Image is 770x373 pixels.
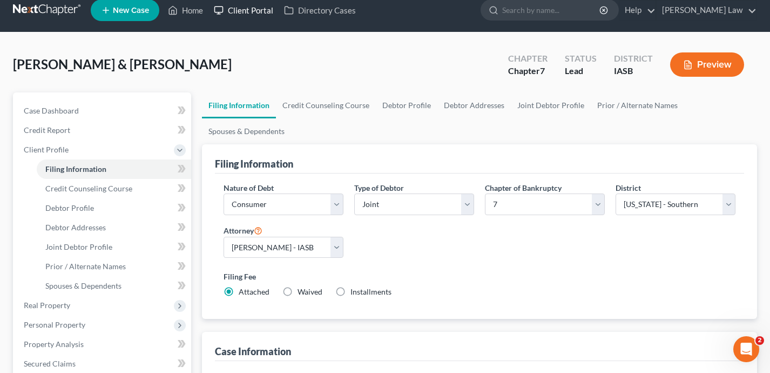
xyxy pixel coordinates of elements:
[619,1,656,20] a: Help
[202,118,291,144] a: Spouses & Dependents
[45,242,112,251] span: Joint Debtor Profile
[9,95,177,216] div: Hi [PERSON_NAME]! It looks like there is a special character in the debtor.txt file. I am going t...
[485,182,562,194] label: Chapter of Bankruptcy
[591,92,684,118] a: Prior / Alternate Names
[224,271,736,282] label: Filing Fee
[51,290,60,299] button: Upload attachment
[202,92,276,118] a: Filing Information
[188,4,209,25] button: Home
[298,287,322,296] span: Waived
[616,182,641,194] label: District
[540,65,545,76] span: 7
[279,1,361,20] a: Directory Cases
[37,159,191,179] a: Filing Information
[163,1,208,20] a: Home
[215,345,291,358] div: Case Information
[9,95,207,217] div: Lindsey says…
[9,64,26,81] img: Profile image for Operator
[45,223,106,232] span: Debtor Addresses
[508,52,548,65] div: Chapter
[15,335,191,354] a: Property Analysis
[45,184,132,193] span: Credit Counseling Course
[350,287,391,296] span: Installments
[437,92,511,118] a: Debtor Addresses
[276,92,376,118] a: Credit Counseling Course
[24,301,70,310] span: Real Property
[75,68,177,77] span: More in the Help Center
[670,52,744,77] button: Preview
[24,339,84,349] span: Property Analysis
[239,287,269,296] span: Attached
[45,281,121,290] span: Spouses & Dependents
[224,224,262,237] label: Attorney
[37,218,191,237] a: Debtor Addresses
[13,56,232,72] span: [PERSON_NAME] & [PERSON_NAME]
[24,125,70,135] span: Credit Report
[9,217,207,334] div: Lindsey says…
[755,336,764,345] span: 2
[224,182,274,194] label: Nature of Debt
[24,106,79,115] span: Case Dashboard
[376,92,437,118] a: Debtor Profile
[24,320,85,329] span: Personal Property
[37,198,191,218] a: Debtor Profile
[33,31,207,59] div: Amendments
[34,290,43,299] button: Gif picker
[15,121,191,140] a: Credit Report
[37,179,191,198] a: Credit Counseling Course
[17,224,168,288] div: It looks like this creditor entry looks funky. I noticed there are no spaces in the address entry...
[37,257,191,276] a: Prior / Alternate Names
[17,102,168,144] div: Hi [PERSON_NAME]! It looks like there is a special character in the debtor.txt file. I am going t...
[657,1,757,20] a: [PERSON_NAME] Law
[565,65,597,77] div: Lead
[45,262,126,271] span: Prior / Alternate Names
[614,65,653,77] div: IASB
[9,217,177,310] div: It looks like this creditor entry looks funky. I noticed there are no spaces in the address entry...
[565,52,597,65] div: Status
[113,6,149,15] span: New Case
[733,336,759,362] iframe: Intercom live chat
[24,145,69,154] span: Client Profile
[24,359,76,368] span: Secured Claims
[45,164,106,174] span: Filing Information
[31,6,48,23] img: Profile image for Operator
[614,52,653,65] div: District
[208,1,279,20] a: Client Portal
[37,237,191,257] a: Joint Debtor Profile
[15,101,191,121] a: Case Dashboard
[45,203,94,212] span: Debtor Profile
[37,276,191,296] a: Spouses & Dependents
[44,41,100,49] strong: Amendments
[9,268,207,286] textarea: Message…
[17,290,25,299] button: Emoji picker
[7,4,28,25] button: go back
[354,182,404,194] label: Type of Debtor
[185,286,202,303] button: Send a message…
[508,65,548,77] div: Chapter
[52,10,91,18] h1: Operator
[215,157,293,170] div: Filing Information
[33,59,207,86] a: More in the Help Center
[511,92,591,118] a: Joint Debtor Profile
